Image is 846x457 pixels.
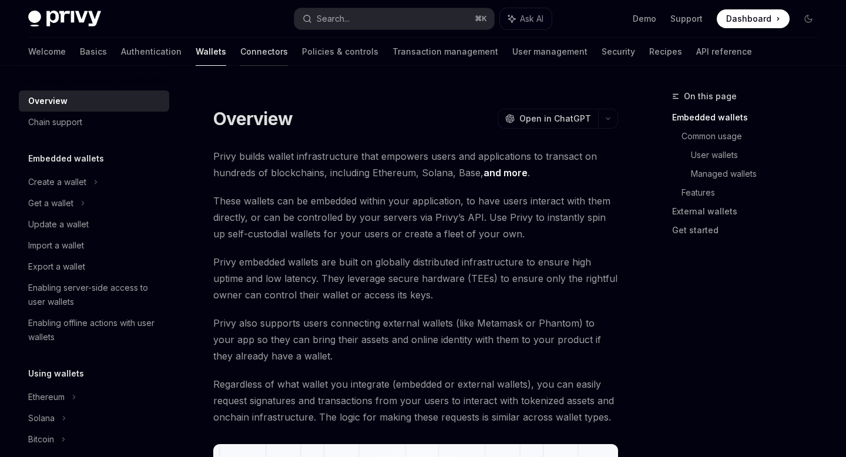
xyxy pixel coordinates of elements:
[19,277,169,312] a: Enabling server-side access to user wallets
[213,376,618,425] span: Regardless of what wallet you integrate (embedded or external wallets), you can easily request si...
[633,13,656,25] a: Demo
[649,38,682,66] a: Recipes
[475,14,487,23] span: ⌘ K
[672,221,827,240] a: Get started
[726,13,771,25] span: Dashboard
[670,13,703,25] a: Support
[519,113,591,125] span: Open in ChatGPT
[213,193,618,242] span: These wallets can be embedded within your application, to have users interact with them directly,...
[19,312,169,348] a: Enabling offline actions with user wallets
[28,217,89,231] div: Update a wallet
[28,316,162,344] div: Enabling offline actions with user wallets
[520,13,543,25] span: Ask AI
[28,432,54,446] div: Bitcoin
[19,214,169,235] a: Update a wallet
[484,167,528,179] a: and more
[681,127,827,146] a: Common usage
[28,238,84,253] div: Import a wallet
[28,390,65,404] div: Ethereum
[121,38,182,66] a: Authentication
[691,164,827,183] a: Managed wallets
[672,108,827,127] a: Embedded wallets
[80,38,107,66] a: Basics
[302,38,378,66] a: Policies & controls
[213,148,618,181] span: Privy builds wallet infrastructure that empowers users and applications to transact on hundreds o...
[19,90,169,112] a: Overview
[28,115,82,129] div: Chain support
[19,256,169,277] a: Export a wallet
[681,183,827,202] a: Features
[240,38,288,66] a: Connectors
[512,38,587,66] a: User management
[28,38,66,66] a: Welcome
[799,9,818,28] button: Toggle dark mode
[19,235,169,256] a: Import a wallet
[28,367,84,381] h5: Using wallets
[28,94,68,108] div: Overview
[28,196,73,210] div: Get a wallet
[28,175,86,189] div: Create a wallet
[717,9,790,28] a: Dashboard
[28,411,55,425] div: Solana
[684,89,737,103] span: On this page
[28,152,104,166] h5: Embedded wallets
[602,38,635,66] a: Security
[317,12,350,26] div: Search...
[213,254,618,303] span: Privy embedded wallets are built on globally distributed infrastructure to ensure high uptime and...
[392,38,498,66] a: Transaction management
[19,112,169,133] a: Chain support
[294,8,493,29] button: Search...⌘K
[28,260,85,274] div: Export a wallet
[691,146,827,164] a: User wallets
[500,8,552,29] button: Ask AI
[196,38,226,66] a: Wallets
[498,109,598,129] button: Open in ChatGPT
[213,315,618,364] span: Privy also supports users connecting external wallets (like Metamask or Phantom) to your app so t...
[213,108,293,129] h1: Overview
[696,38,752,66] a: API reference
[672,202,827,221] a: External wallets
[28,11,101,27] img: dark logo
[28,281,162,309] div: Enabling server-side access to user wallets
